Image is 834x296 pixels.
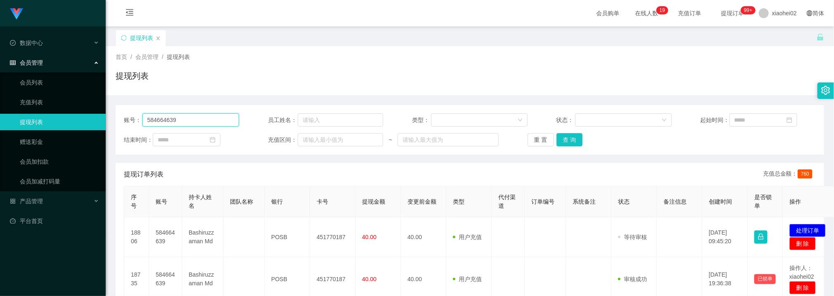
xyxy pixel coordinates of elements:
button: 查 询 [557,133,583,146]
a: 提现列表 [20,114,99,130]
span: 卡号 [317,198,328,205]
span: 会员管理 [10,59,43,66]
button: 删 除 [789,281,816,294]
a: 充值列表 [20,94,99,110]
a: 会员加减打码量 [20,173,99,190]
span: 创建时间 [709,198,732,205]
i: 图标: global [807,10,813,16]
div: 充值总金额： [763,169,816,179]
span: 类型： [412,116,431,125]
span: 用户充值 [453,276,482,282]
span: 等待审核 [618,234,647,240]
td: POSB [265,217,310,257]
i: 图标: sync [121,35,127,41]
input: 请输入 [298,113,383,127]
i: 图标: calendar [787,117,792,123]
span: 产品管理 [10,198,43,204]
sup: 1017 [741,6,756,14]
span: 40.00 [362,276,377,282]
i: 图标: setting [821,86,830,95]
button: 图标: lock [754,230,768,244]
span: 充值订单 [674,10,705,16]
span: 起始时间： [701,116,730,125]
span: / [130,54,132,60]
span: 团队名称 [230,198,253,205]
span: 变更前金额 [408,198,436,205]
span: 会员管理 [135,54,159,60]
span: 提现订单 [717,10,748,16]
span: 账号 [156,198,167,205]
td: 40.00 [401,217,446,257]
p: 9 [662,6,665,14]
i: 图标: appstore-o [10,198,16,204]
span: 状态： [556,116,575,125]
span: 审核成功 [618,276,647,282]
span: 提现金额 [362,198,385,205]
sup: 19 [656,6,668,14]
span: 操作人：xiaohei02 [789,265,814,280]
span: 系统备注 [573,198,596,205]
i: 图标: check-circle-o [10,40,16,46]
span: 操作 [789,198,801,205]
td: [DATE] 09:45:20 [702,217,748,257]
button: 删 除 [789,237,816,250]
span: 充值区间： [268,136,298,144]
span: 提现订单列表 [124,169,163,179]
i: 图标: close [156,36,161,41]
td: 451770187 [310,217,355,257]
span: 40.00 [362,234,377,240]
a: 赠送彩金 [20,134,99,150]
td: 18806 [124,217,149,257]
i: 图标: table [10,60,16,66]
td: 584664639 [149,217,182,257]
span: 备注信息 [663,198,687,205]
span: 员工姓名： [268,116,298,125]
i: 图标: down [662,117,667,123]
div: 提现列表 [130,30,153,46]
span: 提现列表 [167,54,190,60]
span: 账号： [124,116,142,125]
i: 图标: unlock [817,33,824,41]
i: 图标: calendar [210,137,216,143]
i: 图标: down [518,117,523,123]
p: 1 [659,6,662,14]
span: 状态 [618,198,630,205]
span: 持卡人姓名 [189,194,212,209]
button: 重 置 [528,133,554,146]
button: 已锁单 [754,274,776,284]
span: 代付渠道 [498,194,516,209]
span: 类型 [453,198,464,205]
span: 银行 [271,198,283,205]
span: 序号 [131,194,137,209]
span: 订单编号 [531,198,554,205]
span: 结束时间： [124,136,153,144]
img: logo.9652507e.png [10,8,23,20]
span: 数据中心 [10,40,43,46]
span: 首页 [116,54,127,60]
button: 处理订单 [789,224,826,237]
span: 用户充值 [453,234,482,240]
span: ~ [383,136,398,144]
a: 图标: dashboard平台首页 [10,213,99,229]
input: 请输入最大值为 [398,133,499,146]
input: 请输入 [142,113,239,127]
a: 会员加扣款 [20,153,99,170]
span: 是否锁单 [754,194,772,209]
h1: 提现列表 [116,70,149,82]
td: Bashiruzzaman Md [182,217,223,257]
a: 会员列表 [20,74,99,91]
span: / [162,54,163,60]
input: 请输入最小值为 [298,133,383,146]
i: 图标: menu-fold [116,0,144,27]
span: 在线人数 [631,10,662,16]
span: 760 [798,169,813,179]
